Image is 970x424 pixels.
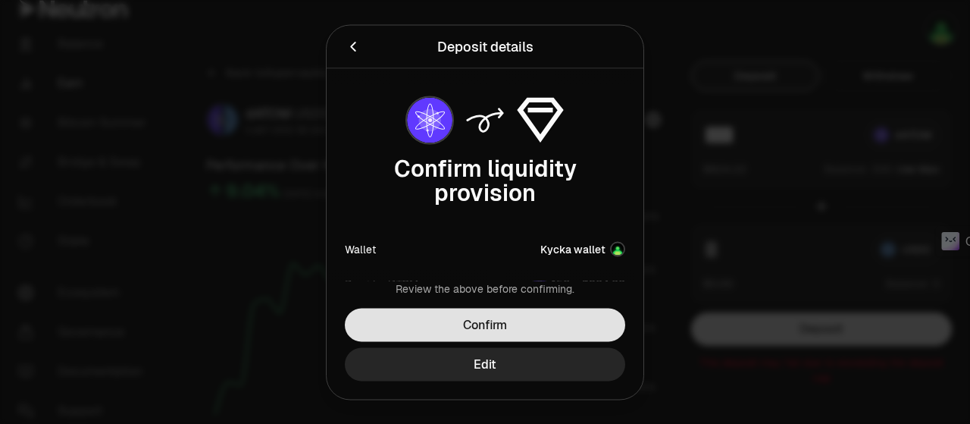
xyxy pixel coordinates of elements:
[540,241,625,256] button: Kycka walletAccount Image
[345,308,625,341] button: Confirm
[407,97,452,143] img: dATOM Logo
[345,275,418,291] div: Provide dATOM
[533,277,546,289] img: dATOM Logo
[345,347,625,381] button: Edit
[345,156,625,205] div: Confirm liquidity provision
[540,241,605,256] div: Kycka wallet
[437,36,533,57] div: Deposit details
[345,241,376,256] div: Wallet
[345,281,625,296] div: Review the above before confirming.
[345,36,361,57] button: Back
[612,243,624,255] img: Account Image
